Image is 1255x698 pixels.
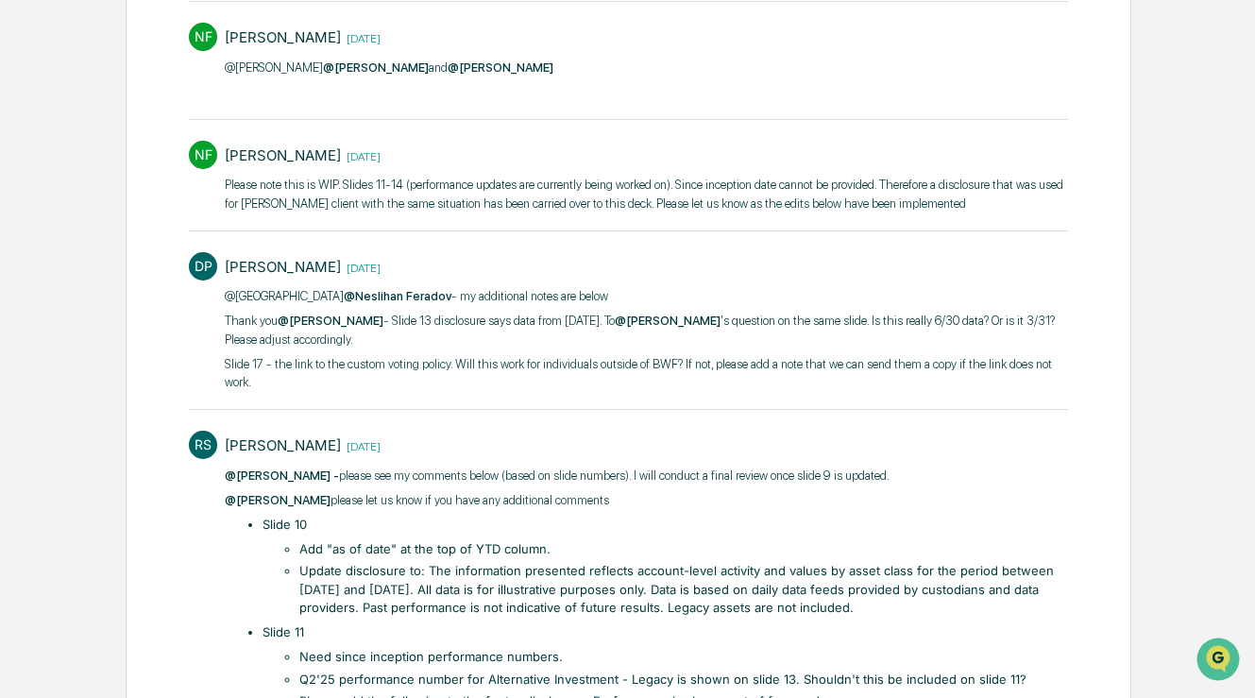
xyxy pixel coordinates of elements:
p: Thank​ you - Slide 13 disclosure says data from [DATE]. To 's question on the same slide. Is this... [225,312,1067,349]
span: @[PERSON_NAME] [225,493,331,507]
li: Need since inception performance numbers. [299,648,1067,667]
p: ​ [225,83,553,102]
time: Wednesday, September 24, 2025 at 2:01:33 PM EDT [341,29,381,45]
div: We're available if you need us! [64,163,239,179]
a: Powered byPylon [133,319,229,334]
div: 🔎 [19,276,34,291]
div: [PERSON_NAME] [225,28,341,46]
time: Tuesday, September 23, 2025 at 4:45:39 PM EDT [341,437,381,453]
a: 🔎Data Lookup [11,266,127,300]
img: 1746055101610-c473b297-6a78-478c-a979-82029cc54cd1 [19,145,53,179]
li: Add "as of date" at the top of YTD column. [299,540,1067,559]
div: NF [189,23,217,51]
span: Data Lookup [38,274,119,293]
li: Q2'25 performance number for Alternative Investment - Legacy is shown on slide 13. Shouldn't this... [299,671,1067,689]
div: 🗄️ [137,240,152,255]
time: Wednesday, September 24, 2025 at 2:01:18 PM EDT [341,147,381,163]
li: Update disclosure to: The information presented reflects account-level activity and values by ass... [299,562,1067,618]
span: @[PERSON_NAME] - [225,468,339,483]
p: @[GEOGRAPHIC_DATA] - my additional notes are below [225,287,1067,306]
time: Tuesday, September 23, 2025 at 6:51:43 PM EDT [341,259,381,275]
span: @[PERSON_NAME] [448,60,553,75]
div: [PERSON_NAME] [225,146,341,164]
a: 🖐️Preclearance [11,230,129,264]
div: DP [189,252,217,281]
span: Preclearance [38,238,122,257]
div: NF [189,141,217,169]
span: @[PERSON_NAME] [615,314,721,328]
button: Start new chat [321,150,344,173]
p: please see my comments below (based on slide numbers). I will conduct a final review once slide 9... [225,467,1067,485]
p: Slide 17 - the link to the custom voting policy. Will this work for individuals outside of BWF? I... [225,355,1067,392]
div: [PERSON_NAME] [225,258,341,276]
div: Start new chat [64,145,310,163]
span: Attestations [156,238,234,257]
p: Please note this is WIP. Slides 11-14 (performance updates are currently being worked on). Since ... [225,176,1067,213]
p: please let us know if you have any additional comments [225,491,1067,510]
a: 🗄️Attestations [129,230,242,264]
span: @[PERSON_NAME] [278,314,383,328]
div: RS [189,431,217,459]
div: [PERSON_NAME] [225,436,341,454]
span: @Neslihan Feradov [344,289,451,303]
span: @[PERSON_NAME] [323,60,429,75]
div: 🖐️ [19,240,34,255]
p: How can we help? [19,40,344,70]
p: @[PERSON_NAME] and [225,59,553,77]
span: Pylon [188,320,229,334]
li: ​Slide 10 [263,516,1068,618]
iframe: Open customer support [1195,636,1246,687]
